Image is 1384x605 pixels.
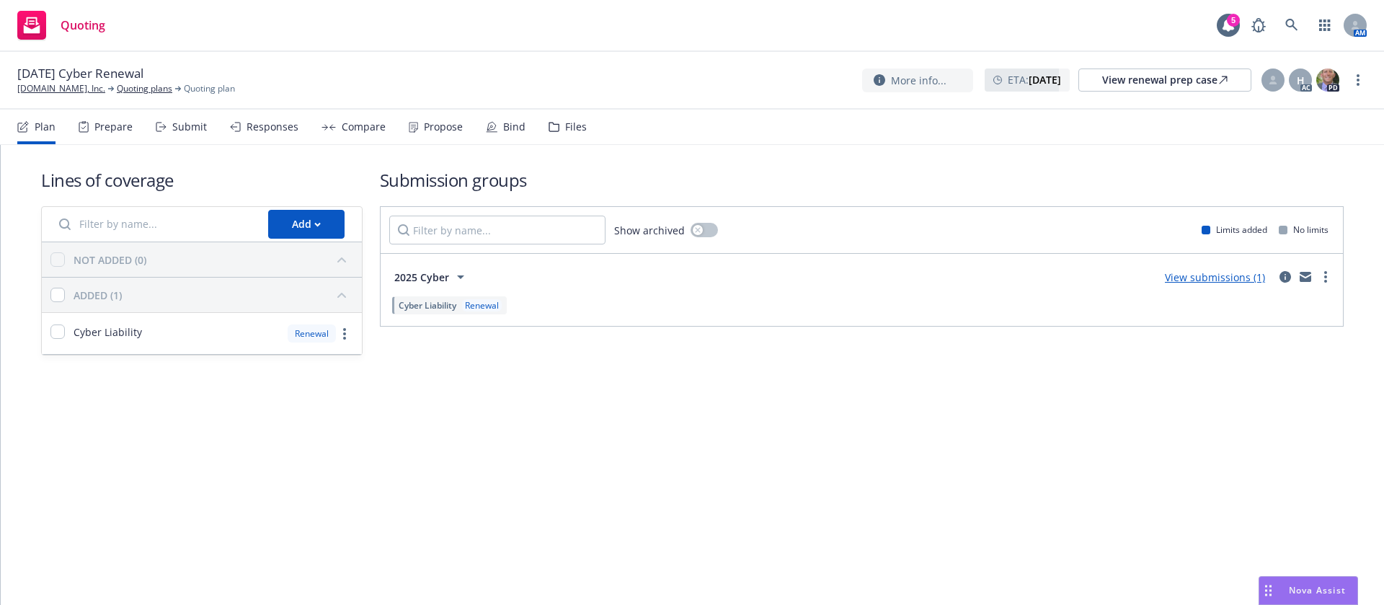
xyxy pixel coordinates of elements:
div: Prepare [94,121,133,133]
strong: [DATE] [1029,73,1061,87]
div: View renewal prep case [1102,69,1228,91]
h1: Lines of coverage [41,168,363,192]
input: Filter by name... [389,216,605,244]
span: Nova Assist [1289,584,1346,596]
div: 5 [1227,14,1240,27]
button: More info... [862,69,973,92]
div: Renewal [462,299,502,312]
button: Add [268,210,345,239]
a: Quoting plans [117,82,172,95]
input: Filter by name... [50,210,259,239]
span: Cyber Liability [399,299,456,312]
button: ADDED (1) [74,283,353,306]
a: View renewal prep case [1078,69,1251,92]
span: Quoting [61,19,105,31]
div: NOT ADDED (0) [74,252,146,268]
a: more [336,325,353,343]
a: more [1317,268,1334,286]
div: Propose [424,121,463,133]
a: View submissions (1) [1165,270,1265,284]
span: H [1297,73,1305,88]
a: more [1349,71,1367,89]
div: Add [292,211,321,238]
div: Limits added [1202,224,1267,236]
a: circleInformation [1277,268,1294,286]
span: [DATE] Cyber Renewal [17,65,143,82]
a: Switch app [1310,11,1339,40]
span: 2025 Cyber [394,270,449,285]
img: photo [1316,69,1339,92]
a: mail [1297,268,1314,286]
a: Report a Bug [1244,11,1273,40]
span: Show archived [614,223,685,238]
span: ETA : [1008,72,1061,87]
button: NOT ADDED (0) [74,248,353,271]
div: Files [565,121,587,133]
div: Bind [503,121,525,133]
div: Submit [172,121,207,133]
a: [DOMAIN_NAME], Inc. [17,82,105,95]
button: Nova Assist [1259,576,1358,605]
span: Cyber Liability [74,324,142,340]
div: No limits [1279,224,1328,236]
a: Quoting [12,5,111,45]
div: Renewal [288,324,336,343]
span: Quoting plan [184,82,235,95]
button: 2025 Cyber [389,262,474,291]
div: Compare [342,121,386,133]
div: ADDED (1) [74,288,122,303]
h1: Submission groups [380,168,1344,192]
a: Search [1277,11,1306,40]
div: Drag to move [1259,577,1277,604]
div: Plan [35,121,56,133]
span: More info... [891,73,946,88]
div: Responses [247,121,298,133]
